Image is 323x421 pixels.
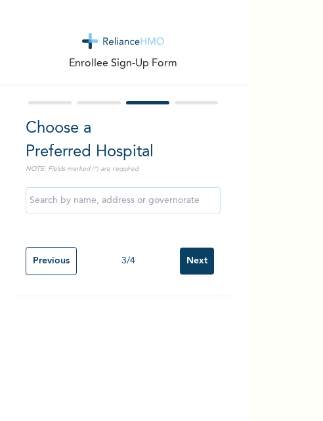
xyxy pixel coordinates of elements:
img: logo [82,33,165,49]
input: Next [180,248,214,275]
input: Search by name, address or governorate [26,187,221,213]
h2: Choose a Preferred Hospital [26,117,221,164]
p: NOTE: Fields marked (*) are required [26,164,221,174]
p: Enrollee Sign-Up Form [69,56,177,72]
div: 3 / 4 [77,254,181,268]
input: Previous [26,247,77,275]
